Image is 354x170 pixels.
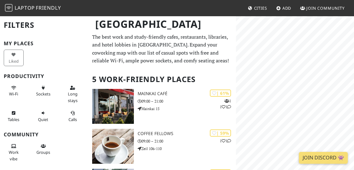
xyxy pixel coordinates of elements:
h3: Mainkai Café [138,91,236,96]
a: LaptopFriendly LaptopFriendly [5,3,61,14]
p: 1 1 1 [220,98,231,110]
span: Work-friendly tables [8,117,19,122]
h3: Coffee Fellows [138,131,236,136]
img: Coffee Fellows [92,129,134,164]
div: | 59% [210,129,231,137]
button: Groups [33,141,53,158]
h2: 5 Work-Friendly Places [92,70,232,89]
button: Sockets [33,83,53,99]
span: Add [282,5,291,11]
p: The best work and study-friendly cafes, restaurants, libraries, and hotel lobbies in [GEOGRAPHIC_... [92,33,232,65]
span: People working [9,149,19,161]
p: 1 1 [220,138,231,144]
h3: Productivity [4,73,85,79]
span: Power sockets [36,91,50,97]
button: Wi-Fi [4,83,24,99]
span: Group tables [36,149,50,155]
span: Quiet [38,117,48,122]
h3: My Places [4,41,85,46]
button: Tables [4,108,24,124]
h2: Filters [4,16,85,35]
span: Stable Wi-Fi [9,91,18,97]
p: Mainkai 15 [138,106,236,112]
button: Long stays [63,83,83,105]
button: Quiet [33,108,53,124]
button: Work vibe [4,141,24,164]
a: Join Discord 👾 [299,152,348,164]
h3: Community [4,132,85,138]
span: Long stays [68,91,78,103]
img: LaptopFriendly [5,4,12,12]
h1: [GEOGRAPHIC_DATA] [90,16,235,33]
p: 09:00 – 21:00 [138,98,236,104]
p: Zeil 106-110 [138,146,236,152]
button: Calls [63,108,83,124]
img: Mainkai Café [92,89,134,124]
p: 09:00 – 21:00 [138,138,236,144]
a: Cities [245,2,270,14]
span: Friendly [36,4,61,11]
a: Coffee Fellows | 59% 11 Coffee Fellows 09:00 – 21:00 Zeil 106-110 [88,129,236,164]
a: Join Community [298,2,347,14]
span: Laptop [15,4,35,11]
span: Cities [254,5,267,11]
span: Video/audio calls [68,117,77,122]
a: Mainkai Café | 61% 111 Mainkai Café 09:00 – 21:00 Mainkai 15 [88,89,236,124]
a: Add [274,2,294,14]
div: | 61% [210,90,231,97]
span: Join Community [306,5,345,11]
